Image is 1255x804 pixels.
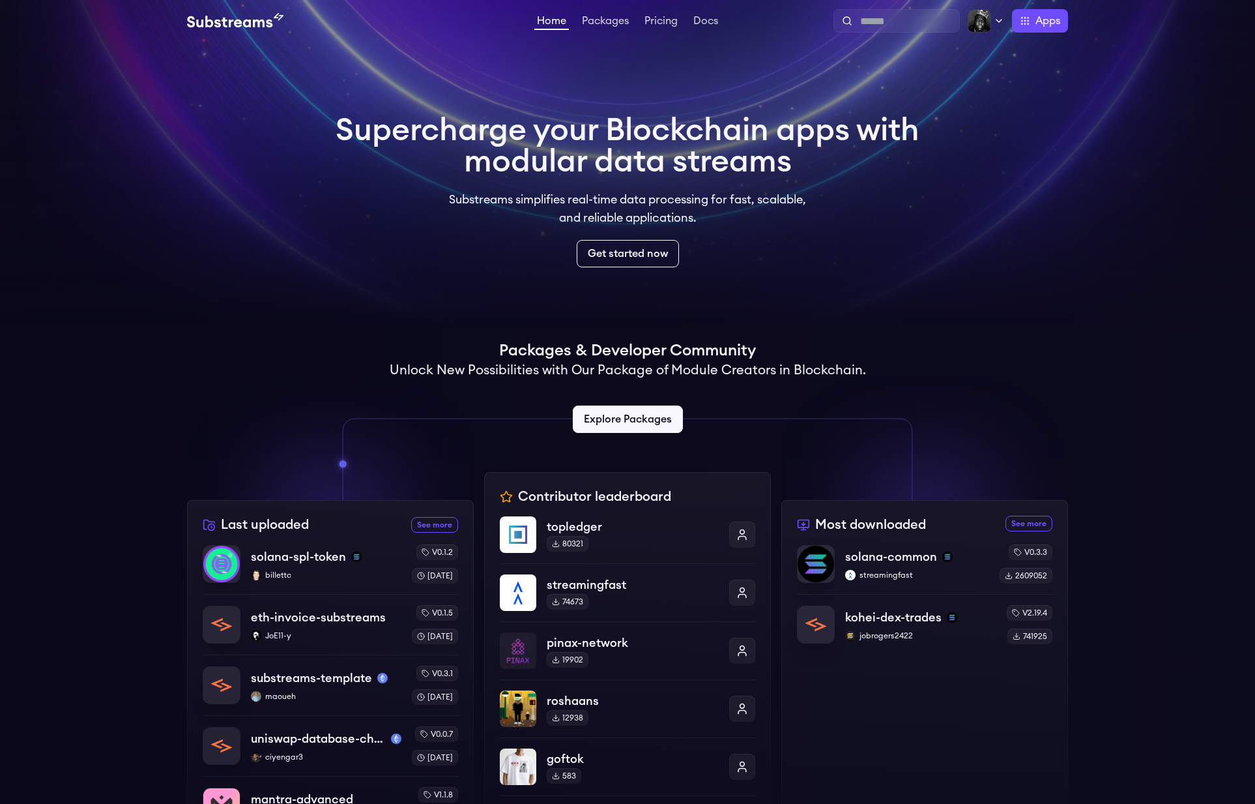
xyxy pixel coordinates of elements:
[203,546,240,582] img: solana-spl-token
[1007,629,1052,644] div: 741925
[377,673,388,683] img: mainnet
[500,679,755,737] a: roshaansroshaans12938
[351,552,362,562] img: solana
[500,516,536,553] img: topledger
[203,544,458,594] a: solana-spl-tokensolana-spl-tokensolanabillettcbillettcv0.1.2[DATE]
[500,574,536,611] img: streamingfast
[942,552,953,562] img: solana
[1005,516,1052,531] a: See more most downloaded packages
[797,594,1052,644] a: kohei-dex-tradeskohei-dex-tradessolanajobrogers2422jobrogers2422v2.19.4741925
[251,669,372,687] p: substreams-template
[251,608,386,627] p: eth-invoice-substreams
[251,691,401,702] p: maoueh
[577,240,679,267] a: Get started now
[968,9,991,33] img: Profile
[412,629,458,644] div: [DATE]
[418,787,458,803] div: v1.1.8
[947,612,957,623] img: solana
[416,605,458,621] div: v0.1.5
[500,563,755,621] a: streamingfaststreamingfast74673
[534,16,569,30] a: Home
[251,631,401,641] p: JoE11-y
[1007,605,1052,621] div: v2.19.4
[798,546,834,582] img: solana-common
[412,750,458,766] div: [DATE]
[203,715,458,776] a: uniswap-database-changes-mainnetuniswap-database-changes-mainnetmainnetciyengar3ciyengar3v0.0.7[D...
[391,734,401,744] img: mainnet
[412,568,458,584] div: [DATE]
[845,570,856,580] img: streamingfast
[573,406,683,433] a: Explore Packages
[203,655,458,715] a: substreams-templatesubstreams-templatemainnetmaouehmaouehv0.3.1[DATE]
[547,692,719,710] p: roshaans
[642,16,680,29] a: Pricing
[845,570,989,580] p: streamingfast
[500,621,755,679] a: pinax-networkpinax-network19902
[251,752,261,762] img: ciyengar3
[579,16,631,29] a: Packages
[845,548,937,566] p: solana-common
[547,652,588,668] div: 19902
[500,691,536,727] img: roshaans
[416,544,458,560] div: v0.1.2
[547,576,719,594] p: streamingfast
[845,631,996,641] p: jobrogers2422
[336,115,919,177] h1: Supercharge your Blockchain apps with modular data streams
[500,737,755,796] a: goftokgoftok583
[415,726,458,742] div: v0.0.7
[203,594,458,655] a: eth-invoice-substreamseth-invoice-substreamsJoE11-yJoE11-yv0.1.5[DATE]
[691,16,721,29] a: Docs
[1035,13,1060,29] span: Apps
[500,749,536,785] img: goftok
[251,548,346,566] p: solana-spl-token
[547,518,719,536] p: topledger
[412,689,458,705] div: [DATE]
[547,750,719,768] p: goftok
[1009,544,1052,560] div: v0.3.3
[187,13,283,29] img: Substream's logo
[547,594,588,610] div: 74673
[798,606,834,643] img: kohei-dex-trades
[203,667,240,704] img: substreams-template
[1000,568,1052,584] div: 2609052
[500,516,755,563] a: topledgertopledger80321
[547,768,581,784] div: 583
[203,728,240,764] img: uniswap-database-changes-mainnet
[416,666,458,681] div: v0.3.1
[251,752,401,762] p: ciyengar3
[251,691,261,702] img: maoueh
[797,544,1052,594] a: solana-commonsolana-commonsolanastreamingfaststreamingfastv0.3.32609052
[547,634,719,652] p: pinax-network
[845,608,942,627] p: kohei-dex-trades
[203,606,240,643] img: eth-invoice-substreams
[500,633,536,669] img: pinax-network
[499,340,756,361] h1: Packages & Developer Community
[251,631,261,641] img: JoE11-y
[440,190,815,227] p: Substreams simplifies real-time data processing for fast, scalable, and reliable applications.
[547,710,588,726] div: 12938
[251,570,261,580] img: billettc
[547,536,588,552] div: 80321
[390,361,866,380] h2: Unlock New Possibilities with Our Package of Module Creators in Blockchain.
[845,631,856,641] img: jobrogers2422
[251,730,386,748] p: uniswap-database-changes-mainnet
[251,570,401,580] p: billettc
[411,517,458,533] a: See more recently uploaded packages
